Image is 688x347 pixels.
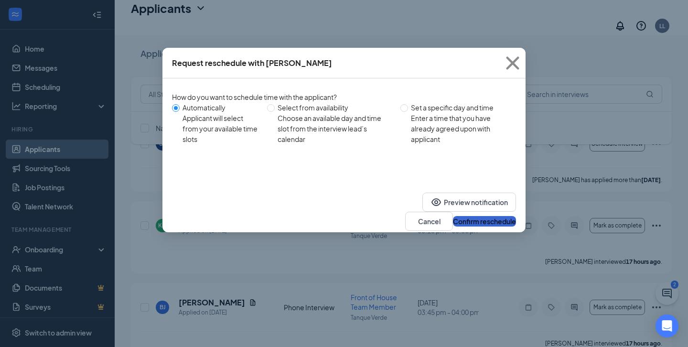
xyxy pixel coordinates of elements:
[500,50,526,76] svg: Cross
[278,113,393,144] div: Choose an available day and time slot from the interview lead’s calendar
[500,48,526,78] button: Close
[453,216,516,227] button: Confirm reschedule
[656,314,678,337] div: Open Intercom Messenger
[183,113,259,144] div: Applicant will select from your available time slots
[183,102,259,113] div: Automatically
[405,212,453,231] button: Cancel
[172,92,516,102] div: How do you want to schedule time with the applicant?
[411,113,508,144] div: Enter a time that you have already agreed upon with applicant
[172,58,332,68] div: Request reschedule with [PERSON_NAME]
[422,193,516,212] button: EyePreview notification
[411,102,508,113] div: Set a specific day and time
[430,196,442,208] svg: Eye
[278,102,393,113] div: Select from availability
